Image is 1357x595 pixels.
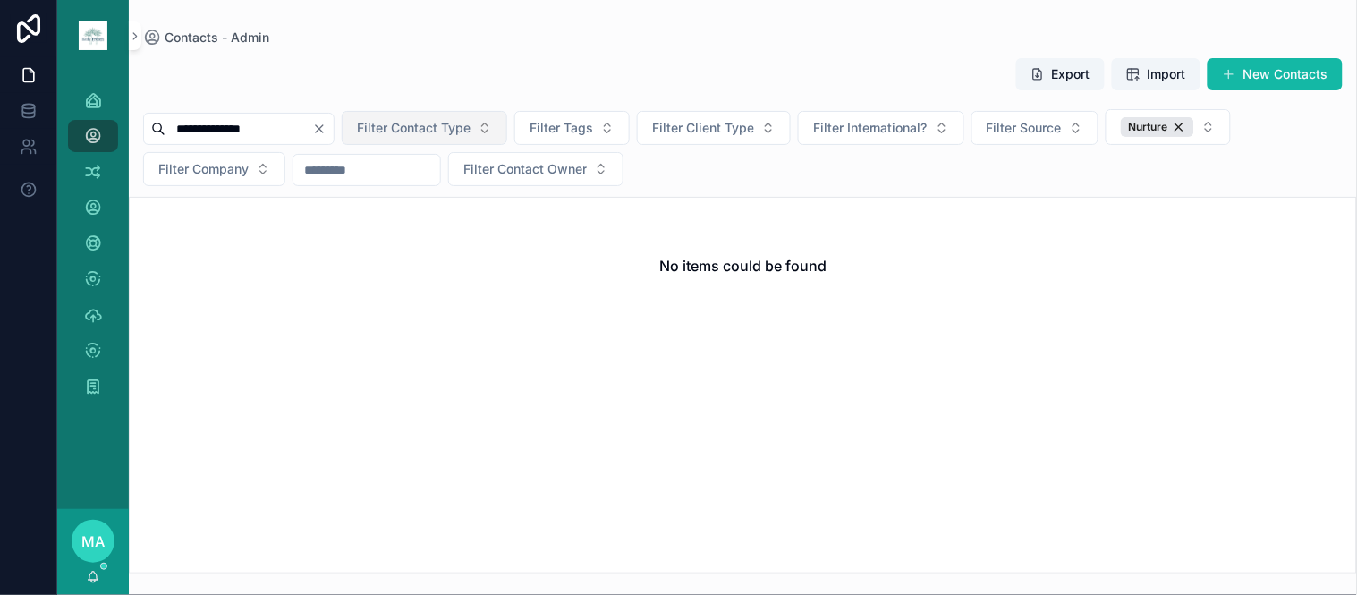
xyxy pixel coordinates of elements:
[158,160,249,178] span: Filter Company
[143,29,269,47] a: Contacts - Admin
[971,111,1098,145] button: Select Button
[143,152,285,186] button: Select Button
[312,122,334,136] button: Clear
[637,111,791,145] button: Select Button
[165,29,269,47] span: Contacts - Admin
[357,119,471,137] span: Filter Contact Type
[1208,58,1343,90] button: New Contacts
[659,255,827,276] h2: No items could be found
[1112,58,1200,90] button: Import
[1106,109,1231,145] button: Select Button
[1148,65,1186,83] span: Import
[1121,117,1194,137] button: Unselect NURTURE
[514,111,630,145] button: Select Button
[79,21,107,50] img: App logo
[1121,117,1194,137] div: Nurture
[81,531,105,552] span: MA
[813,119,928,137] span: Filter International?
[463,160,587,178] span: Filter Contact Owner
[1016,58,1105,90] button: Export
[530,119,593,137] span: Filter Tags
[448,152,623,186] button: Select Button
[987,119,1062,137] span: Filter Source
[342,111,507,145] button: Select Button
[798,111,964,145] button: Select Button
[652,119,754,137] span: Filter Client Type
[57,72,129,426] div: scrollable content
